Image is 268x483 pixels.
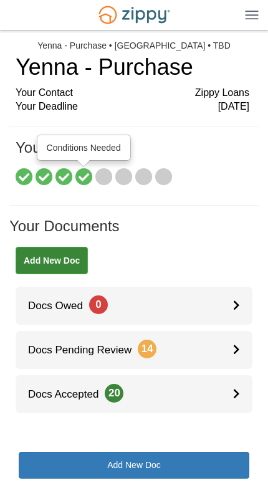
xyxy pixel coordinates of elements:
[19,452,249,479] a: Add New Doc
[16,140,249,168] h1: Your Milestones
[16,375,252,413] a: Docs Accepted20
[105,384,123,403] span: 20
[37,41,231,51] div: Yenna - Purchase • [GEOGRAPHIC_DATA] • TBD
[16,300,108,312] span: Docs Owed
[16,55,249,80] h1: Yenna - Purchase
[195,86,249,100] span: Zippy Loans
[16,86,249,100] div: Your Contact
[16,331,252,369] a: Docs Pending Review14
[38,136,130,160] div: Conditions Needed
[245,10,259,19] img: Mobile Dropdown Menu
[138,340,156,358] span: 14
[89,295,108,314] span: 0
[9,218,259,247] h1: Your Documents
[16,287,252,325] a: Docs Owed0
[16,344,156,356] span: Docs Pending Review
[16,388,123,400] span: Docs Accepted
[218,100,249,114] span: [DATE]
[16,247,88,274] a: Add New Doc
[16,100,249,114] div: Your Deadline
